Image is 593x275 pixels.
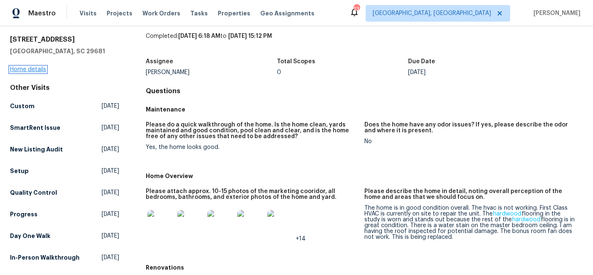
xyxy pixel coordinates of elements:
[512,216,541,223] em: hardwood
[10,67,46,72] a: Home details
[493,211,522,217] em: hardwood
[10,167,29,175] h5: Setup
[146,32,583,54] div: Completed: to
[190,10,208,16] span: Tasks
[146,172,583,180] h5: Home Overview
[10,164,119,178] a: Setup[DATE]
[10,188,57,197] h5: Quality Control
[364,205,576,240] div: The home is in good condition overall. The hvac is not working. First Class HVAC is currently on ...
[10,120,119,135] a: SmartRent Issue[DATE]
[10,232,50,240] h5: Day One Walk
[10,124,60,132] h5: SmartRent Issue
[10,228,119,243] a: Day One Walk[DATE]
[10,142,119,157] a: New Listing Audit[DATE]
[102,124,119,132] span: [DATE]
[373,9,491,17] span: [GEOGRAPHIC_DATA], [GEOGRAPHIC_DATA]
[142,9,180,17] span: Work Orders
[277,69,408,75] div: 0
[146,263,583,272] h5: Renovations
[228,33,272,39] span: [DATE] 15:12 PM
[102,253,119,262] span: [DATE]
[10,210,37,218] h5: Progress
[102,167,119,175] span: [DATE]
[102,145,119,154] span: [DATE]
[146,144,358,150] div: Yes, the home looks good.
[146,105,583,114] h5: Maintenance
[10,207,119,222] a: Progress[DATE]
[10,145,63,154] h5: New Listing Audit
[146,87,583,95] h4: Questions
[102,188,119,197] span: [DATE]
[364,139,576,144] div: No
[218,9,250,17] span: Properties
[178,33,220,39] span: [DATE] 6:18 AM
[10,185,119,200] a: Quality Control[DATE]
[10,47,119,55] h5: [GEOGRAPHIC_DATA], SC 29681
[260,9,314,17] span: Geo Assignments
[10,102,35,110] h5: Custom
[146,69,277,75] div: [PERSON_NAME]
[10,35,119,44] h2: [STREET_ADDRESS]
[530,9,581,17] span: [PERSON_NAME]
[364,122,576,134] h5: Does the home have any odor issues? If yes, please describe the odor and where it is present.
[80,9,97,17] span: Visits
[146,122,358,139] h5: Please do a quick walkthrough of the home. Is the home clean, yards maintained and good condition...
[102,232,119,240] span: [DATE]
[102,102,119,110] span: [DATE]
[354,5,359,13] div: 23
[10,253,80,262] h5: In-Person Walkthrough
[28,9,56,17] span: Maestro
[146,59,173,64] h5: Assignee
[296,236,306,242] span: +14
[10,84,119,92] div: Other Visits
[107,9,132,17] span: Projects
[146,188,358,200] h5: Please attach approx. 10-15 photos of the marketing cooridor, all bedrooms, bathrooms, and exteri...
[408,59,435,64] h5: Due Date
[277,59,315,64] h5: Total Scopes
[10,250,119,265] a: In-Person Walkthrough[DATE]
[102,210,119,218] span: [DATE]
[408,69,539,75] div: [DATE]
[10,99,119,114] a: Custom[DATE]
[364,188,576,200] h5: Please describe the home in detail, noting overall perception of the home and areas that we shoul...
